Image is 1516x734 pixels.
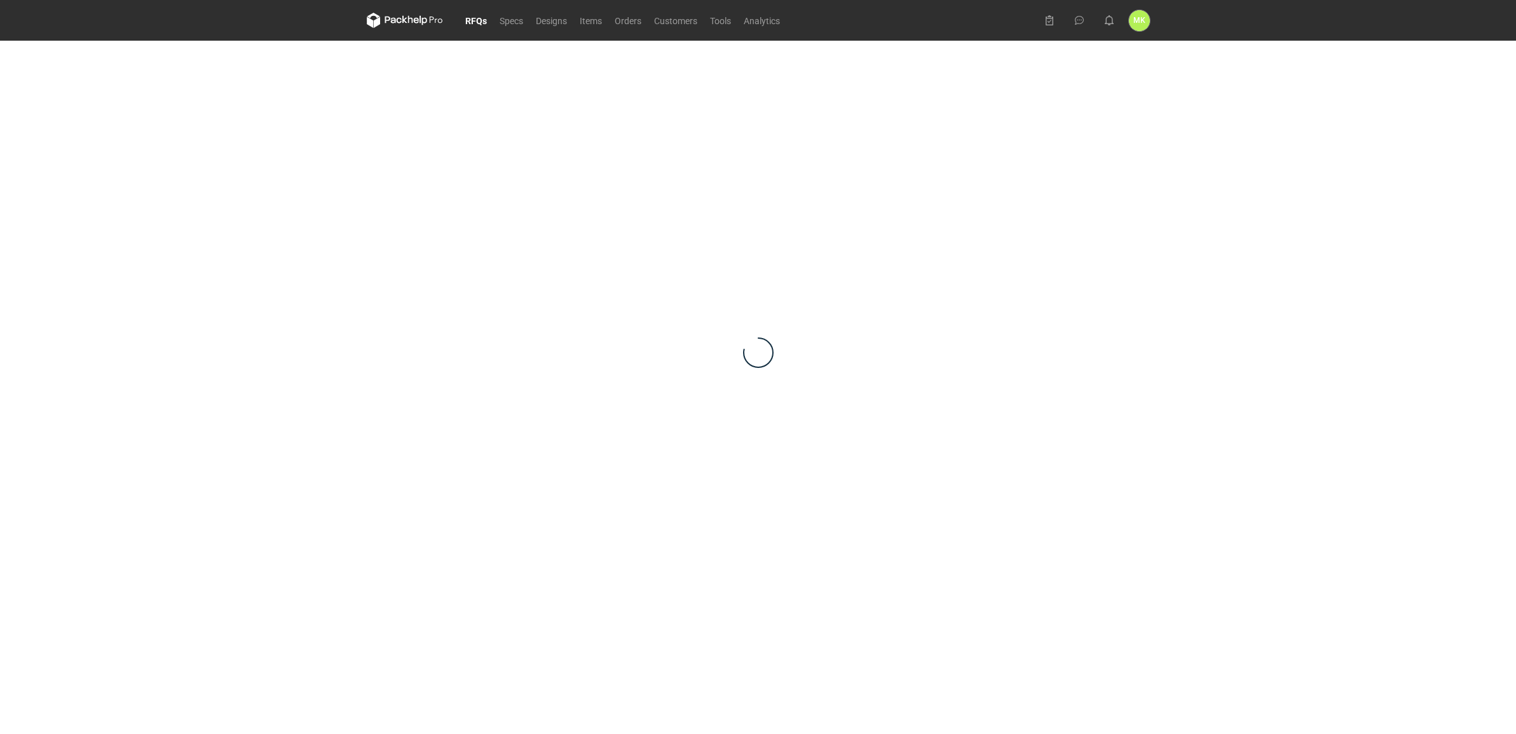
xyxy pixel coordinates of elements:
[737,13,786,28] a: Analytics
[608,13,648,28] a: Orders
[493,13,529,28] a: Specs
[573,13,608,28] a: Items
[1129,10,1150,31] div: Martyna Kasperska
[704,13,737,28] a: Tools
[529,13,573,28] a: Designs
[1129,10,1150,31] button: MK
[648,13,704,28] a: Customers
[459,13,493,28] a: RFQs
[367,13,443,28] svg: Packhelp Pro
